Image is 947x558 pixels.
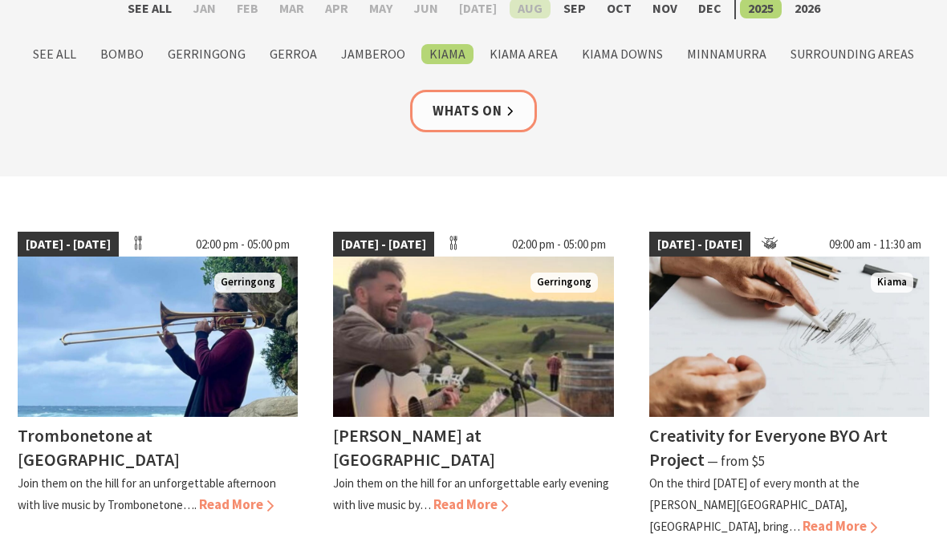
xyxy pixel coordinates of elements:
label: Bombo [92,45,152,65]
label: Jamberoo [333,45,413,65]
span: Read More [199,496,274,514]
span: Read More [433,496,508,514]
h4: Trombonetone at [GEOGRAPHIC_DATA] [18,425,180,471]
img: Pencil Drawing [649,257,929,418]
span: Read More [803,518,877,536]
span: [DATE] - [DATE] [18,232,119,258]
p: Join them on the hill for an unforgettable afternoon with live music by Trombonetone…. [18,476,276,513]
span: Gerringong [214,273,282,293]
a: Whats On [410,91,537,133]
span: ⁠— from $5 [707,453,765,471]
span: 09:00 am - 11:30 am [821,232,929,258]
label: Kiama Area [482,45,566,65]
label: Gerringong [160,45,254,65]
span: [DATE] - [DATE] [649,232,750,258]
span: Kiama [871,273,913,293]
a: [DATE] - [DATE] 02:00 pm - 05:00 pm James Burton Gerringong [PERSON_NAME] at [GEOGRAPHIC_DATA] Jo... [333,232,613,539]
a: [DATE] - [DATE] 09:00 am - 11:30 am Pencil Drawing Kiama Creativity for Everyone BYO Art Project ... [649,232,929,539]
span: Gerringong [530,273,598,293]
label: Gerroa [262,45,325,65]
label: Kiama [421,45,473,65]
p: Join them on the hill for an unforgettable early evening with live music by… [333,476,609,513]
span: 02:00 pm - 05:00 pm [188,232,298,258]
label: Kiama Downs [574,45,671,65]
label: Minnamurra [679,45,774,65]
label: Surrounding Areas [782,45,922,65]
img: James Burton [333,257,613,418]
a: [DATE] - [DATE] 02:00 pm - 05:00 pm Trombonetone Gerringong Trombonetone at [GEOGRAPHIC_DATA] Joi... [18,232,298,539]
p: On the third [DATE] of every month at the [PERSON_NAME][GEOGRAPHIC_DATA], [GEOGRAPHIC_DATA], bring… [649,476,860,535]
img: Trombonetone [18,257,298,418]
label: See All [25,45,84,65]
span: 02:00 pm - 05:00 pm [504,232,614,258]
h4: [PERSON_NAME] at [GEOGRAPHIC_DATA] [333,425,495,471]
h4: Creativity for Everyone BYO Art Project [649,425,888,471]
span: [DATE] - [DATE] [333,232,434,258]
